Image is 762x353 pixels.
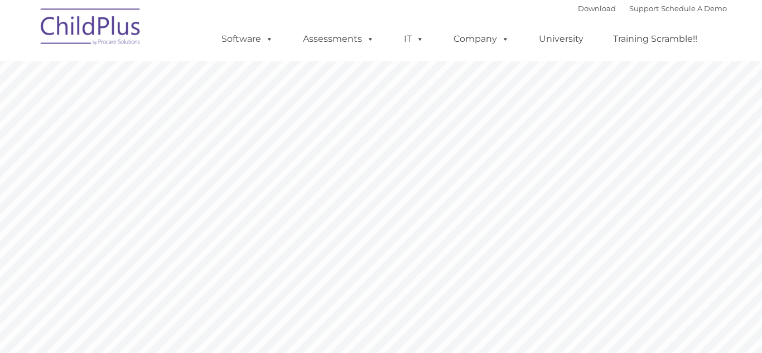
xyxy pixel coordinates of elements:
[629,4,659,13] a: Support
[661,4,727,13] a: Schedule A Demo
[442,28,520,50] a: Company
[35,1,147,56] img: ChildPlus by Procare Solutions
[578,4,616,13] a: Download
[210,28,284,50] a: Software
[393,28,435,50] a: IT
[602,28,708,50] a: Training Scramble!!
[528,28,595,50] a: University
[292,28,385,50] a: Assessments
[578,4,727,13] font: |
